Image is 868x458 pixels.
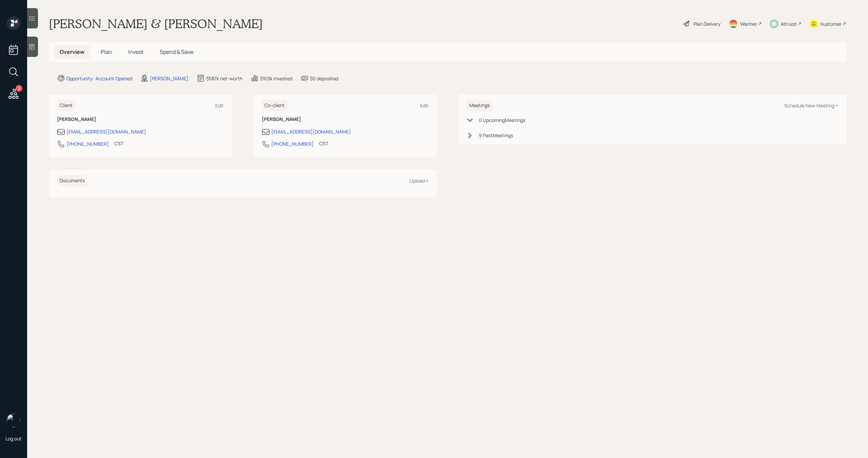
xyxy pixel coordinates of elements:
div: Kustomer [821,20,842,27]
h6: Client [57,100,75,111]
div: CST [319,140,328,147]
div: [EMAIL_ADDRESS][DOMAIN_NAME] [271,128,351,135]
div: CST [114,140,123,147]
span: Overview [60,48,84,56]
span: Plan [101,48,112,56]
span: Spend & Save [160,48,193,56]
div: $0 deposited [310,75,338,82]
span: Invest [128,48,143,56]
div: [PHONE_NUMBER] [271,140,314,147]
h1: [PERSON_NAME] & [PERSON_NAME] [49,16,263,31]
div: Plan Delivery [693,20,721,27]
div: [PHONE_NUMBER] [66,140,109,147]
div: 0 Upcoming Meeting s [479,117,525,124]
h6: Co-client [262,100,288,111]
div: Edit [420,102,429,109]
div: Upload + [410,178,429,184]
div: 9 Past Meeting s [479,132,513,139]
div: $587k net-worth [206,75,242,82]
div: Altruist [781,20,797,27]
div: Opportunity · Account Opened [66,75,132,82]
div: [PERSON_NAME] [150,75,189,82]
h6: [PERSON_NAME] [57,117,224,122]
img: michael-russo-headshot.png [7,414,20,427]
h6: [PERSON_NAME] [262,117,429,122]
div: Schedule New Meeting + [784,102,838,109]
div: Log out [5,435,22,442]
div: 2 [16,85,22,92]
div: $103k invested [260,75,292,82]
div: Edit [215,102,224,109]
div: [EMAIL_ADDRESS][DOMAIN_NAME] [66,128,146,135]
h6: Documents [57,175,87,186]
div: Warmer [740,20,757,27]
h6: Meetings [467,100,492,111]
